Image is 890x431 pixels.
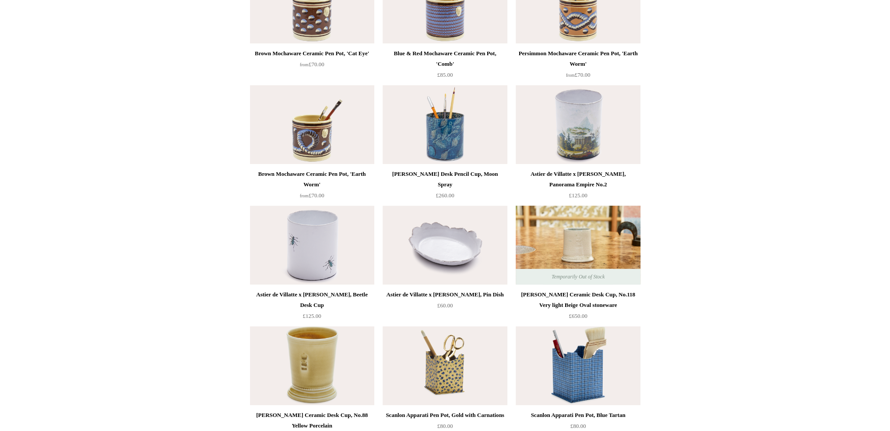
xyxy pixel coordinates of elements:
a: Brown Mochaware Ceramic Pen Pot, 'Earth Worm' from£70.00 [250,169,374,205]
a: Astier de Villatte x John Derian, Panorama Empire No.2 Astier de Villatte x John Derian, Panorama... [516,85,640,164]
div: Brown Mochaware Ceramic Pen Pot, 'Earth Worm' [252,169,372,190]
img: Brown Mochaware Ceramic Pen Pot, 'Earth Worm' [250,85,374,164]
span: £70.00 [566,71,591,78]
a: Scanlon Apparati Pen Pot, Gold with Carnations Scanlon Apparati Pen Pot, Gold with Carnations [383,326,507,405]
span: £70.00 [300,61,324,68]
div: [PERSON_NAME] Ceramic Desk Cup, No.88 Yellow Porcelain [252,410,372,431]
div: Astier de Villatte x [PERSON_NAME], Panorama Empire No.2 [518,169,638,190]
span: from [300,62,309,67]
div: Persimmon Mochaware Ceramic Pen Pot, 'Earth Worm' [518,48,638,69]
span: Temporarily Out of Stock [543,269,613,285]
img: Scanlon Apparati Pen Pot, Gold with Carnations [383,326,507,405]
div: Blue & Red Mochaware Ceramic Pen Pot, 'Comb' [385,48,505,69]
img: Astier de Villatte x John Derian, Beetle Desk Cup [250,206,374,285]
div: Astier de Villatte x [PERSON_NAME], Beetle Desk Cup [252,289,372,310]
a: Astier de Villatte x John Derian, Beetle Desk Cup Astier de Villatte x John Derian, Beetle Desk Cup [250,206,374,285]
div: Brown Mochaware Ceramic Pen Pot, 'Cat Eye' [252,48,372,59]
div: Scanlon Apparati Pen Pot, Gold with Carnations [385,410,505,420]
a: Persimmon Mochaware Ceramic Pen Pot, 'Earth Worm' from£70.00 [516,48,640,84]
a: John Derian Desk Pencil Cup, Moon Spray John Derian Desk Pencil Cup, Moon Spray [383,85,507,164]
a: Brown Mochaware Ceramic Pen Pot, 'Earth Worm' Brown Mochaware Ceramic Pen Pot, 'Earth Worm' [250,85,374,164]
a: Steve Harrison Ceramic Desk Cup, No.88 Yellow Porcelain Steve Harrison Ceramic Desk Cup, No.88 Ye... [250,326,374,405]
img: Astier de Villatte x John Derian, Pin Dish [383,206,507,285]
div: [PERSON_NAME] Ceramic Desk Cup, No.118 Very light Beige Oval stoneware [518,289,638,310]
span: £125.00 [569,192,587,199]
span: £70.00 [300,192,324,199]
span: £80.00 [437,423,453,429]
span: £125.00 [303,313,321,319]
a: Scanlon Apparati Pen Pot, Blue Tartan Scanlon Apparati Pen Pot, Blue Tartan [516,326,640,405]
span: £650.00 [569,313,587,319]
a: Astier de Villatte x John Derian, Pin Dish Astier de Villatte x John Derian, Pin Dish [383,206,507,285]
a: Steve Harrison Ceramic Desk Cup, No.118 Very light Beige Oval stoneware Steve Harrison Ceramic De... [516,206,640,285]
div: Scanlon Apparati Pen Pot, Blue Tartan [518,410,638,420]
img: Scanlon Apparati Pen Pot, Blue Tartan [516,326,640,405]
img: Astier de Villatte x John Derian, Panorama Empire No.2 [516,85,640,164]
a: Astier de Villatte x [PERSON_NAME], Pin Dish £60.00 [383,289,507,325]
a: Blue & Red Mochaware Ceramic Pen Pot, 'Comb' £85.00 [383,48,507,84]
span: from [300,193,309,198]
a: Astier de Villatte x [PERSON_NAME], Panorama Empire No.2 £125.00 [516,169,640,205]
a: Astier de Villatte x [PERSON_NAME], Beetle Desk Cup £125.00 [250,289,374,325]
div: Astier de Villatte x [PERSON_NAME], Pin Dish [385,289,505,300]
img: Steve Harrison Ceramic Desk Cup, No.118 Very light Beige Oval stoneware [516,206,640,285]
img: Steve Harrison Ceramic Desk Cup, No.88 Yellow Porcelain [250,326,374,405]
span: £60.00 [437,302,453,309]
span: £260.00 [436,192,454,199]
span: from [566,73,575,78]
span: £80.00 [570,423,586,429]
img: John Derian Desk Pencil Cup, Moon Spray [383,85,507,164]
a: [PERSON_NAME] Ceramic Desk Cup, No.118 Very light Beige Oval stoneware £650.00 [516,289,640,325]
span: £85.00 [437,71,453,78]
div: [PERSON_NAME] Desk Pencil Cup, Moon Spray [385,169,505,190]
a: [PERSON_NAME] Desk Pencil Cup, Moon Spray £260.00 [383,169,507,205]
a: Brown Mochaware Ceramic Pen Pot, 'Cat Eye' from£70.00 [250,48,374,84]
